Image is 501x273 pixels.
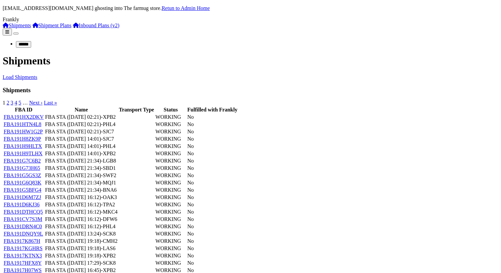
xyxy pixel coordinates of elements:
a: 4 [15,100,17,105]
td: No [187,179,238,186]
a: 5 [19,100,21,105]
th: Fulfilled with Frankly [187,106,238,113]
a: Next › [29,100,42,105]
td: No [187,172,238,179]
a: Retun to Admin Home [162,5,210,11]
td: WORKING [155,245,186,252]
td: No [187,194,238,201]
a: FBA191H9TLHX [4,151,42,156]
a: FBA191H9HLTX [4,143,42,149]
a: FBA191G7C6B2 [4,158,41,164]
a: FBA191H8ZK9P [4,136,41,142]
td: WORKING [155,238,186,244]
td: WORKING [155,114,186,120]
a: FBA1917KGHRS [4,245,42,251]
td: WORKING [155,179,186,186]
td: WORKING [155,209,186,215]
td: No [187,114,238,120]
td: FBA STA ([DATE] 21:34)-SWF2 [45,172,118,179]
td: No [187,128,238,135]
a: FBA191D6KJ36 [4,202,39,207]
a: FBA1917HFX8Y [4,260,42,266]
td: No [187,252,238,259]
td: FBA STA ([DATE] 13:24)-SCK8 [45,231,118,237]
td: WORKING [155,231,186,237]
a: FBA191G73H65 [4,165,40,171]
td: FBA STA ([DATE] 14:01)-XPB2 [45,150,118,157]
td: WORKING [155,150,186,157]
td: WORKING [155,187,186,193]
a: FBA191HW1G2P [4,129,43,134]
a: 3 [11,100,13,105]
td: No [187,245,238,252]
a: FBA191G6Q83K [4,180,41,185]
td: FBA STA ([DATE] 16:12)-OAK3 [45,194,118,201]
td: No [187,121,238,128]
th: Transport Type [119,106,154,113]
a: Inbound Plans (v2) [73,23,120,28]
td: FBA STA ([DATE] 14:01)-PHL4 [45,143,118,150]
td: No [187,216,238,223]
td: No [187,231,238,237]
td: WORKING [155,136,186,142]
td: WORKING [155,128,186,135]
th: Name [45,106,118,113]
p: [EMAIL_ADDRESS][DOMAIN_NAME] ghosting into The farmug store. [3,5,498,11]
td: No [187,158,238,164]
div: Frankly [3,17,498,23]
td: FBA STA ([DATE] 16:12)-PHL4 [45,223,118,230]
td: WORKING [155,143,186,150]
a: Shipment Plans [32,23,72,28]
td: WORKING [155,172,186,179]
td: WORKING [155,252,186,259]
td: WORKING [155,201,186,208]
h1: Shipments [3,55,498,67]
td: No [187,209,238,215]
td: FBA STA ([DATE] 14:01)-SJC7 [45,136,118,142]
td: WORKING [155,223,186,230]
td: FBA STA ([DATE] 21:34)-MQJ1 [45,179,118,186]
a: FBA191DNQY9L [4,231,43,237]
td: No [187,260,238,266]
td: FBA STA ([DATE] 19:18)-CMH2 [45,238,118,244]
a: FBA191D6M7ZJ [4,194,41,200]
a: Last » [44,100,57,105]
td: No [187,143,238,150]
a: Load Shipments [3,74,37,80]
td: No [187,201,238,208]
a: FBA191G5GS3Z [4,172,41,178]
a: FBA191DRN4C0 [4,224,42,229]
nav: pager [3,100,498,106]
td: FBA STA ([DATE] 02:21)-XPB2 [45,114,118,120]
td: FBA STA ([DATE] 16:12)-DFW6 [45,216,118,223]
span: … [23,100,28,105]
a: 2 [7,100,9,105]
a: FBA191CV7S3M [4,216,42,222]
a: FBA191HX2DKV [4,114,44,120]
td: FBA STA ([DATE] 16:12)-MKC4 [45,209,118,215]
a: FBA1917KTNX3 [4,253,42,258]
td: No [187,187,238,193]
td: FBA STA ([DATE] 17:29)-SCK8 [45,260,118,266]
h3: Shipments [3,87,498,94]
td: WORKING [155,121,186,128]
td: No [187,238,238,244]
td: WORKING [155,165,186,171]
td: FBA STA ([DATE] 02:21)-PHL4 [45,121,118,128]
td: FBA STA ([DATE] 21:34)-LGB8 [45,158,118,164]
td: WORKING [155,158,186,164]
td: No [187,223,238,230]
td: No [187,165,238,171]
button: Toggle navigation [13,33,19,34]
td: No [187,150,238,157]
td: No [187,136,238,142]
td: FBA STA ([DATE] 16:12)-TPA2 [45,201,118,208]
td: FBA STA ([DATE] 19:18)-XPB2 [45,252,118,259]
a: Shipments [3,23,31,28]
span: 1 [3,100,5,105]
td: WORKING [155,216,186,223]
td: FBA STA ([DATE] 19:18)-LAS6 [45,245,118,252]
th: Status [155,106,186,113]
a: FBA1917K867H [4,238,40,244]
a: FBA191DTHCQ5 [4,209,43,215]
